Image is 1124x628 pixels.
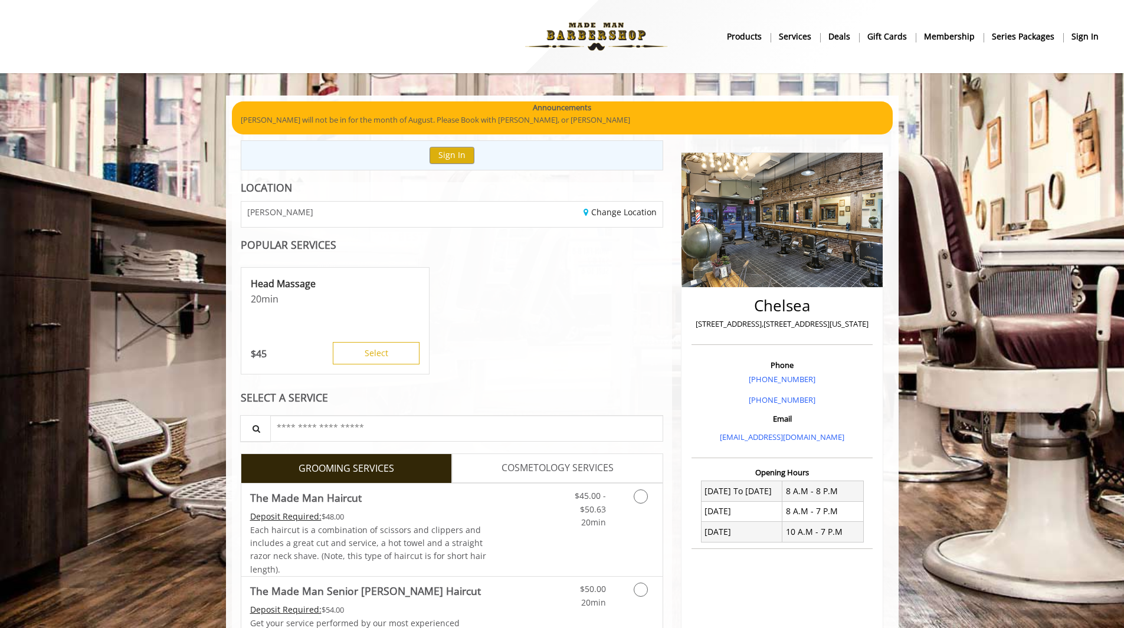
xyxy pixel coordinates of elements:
[502,461,614,476] span: COSMETOLOGY SERVICES
[828,30,850,43] b: Deals
[859,28,916,45] a: Gift cardsgift cards
[251,277,420,290] p: Head Massage
[581,597,606,608] span: 20min
[749,374,815,384] a: [PHONE_NUMBER]
[250,510,487,523] div: $48.00
[924,30,975,43] b: Membership
[820,28,859,45] a: DealsDeals
[333,342,420,364] button: Select
[749,394,815,405] a: [PHONE_NUMBER]
[701,481,782,501] td: [DATE] To [DATE]
[782,481,864,501] td: 8 A.M - 8 P.M
[299,461,394,476] span: GROOMING SERVICES
[261,292,278,305] span: min
[719,28,771,45] a: Productsproducts
[782,522,864,542] td: 10 A.M - 7 P.M
[241,392,664,403] div: SELECT A SERVICE
[694,361,870,369] h3: Phone
[1071,30,1099,43] b: sign in
[250,511,322,522] span: This service needs some Advance to be paid before we block your appointment
[694,415,870,423] h3: Email
[694,318,870,330] p: [STREET_ADDRESS],[STREET_ADDRESS][US_STATE]
[250,603,487,616] div: $54.00
[515,4,677,69] img: Made Man Barbershop logo
[250,583,481,599] b: The Made Man Senior [PERSON_NAME] Haircut
[251,347,267,360] p: 45
[247,208,313,216] span: [PERSON_NAME]
[251,347,256,360] span: $
[533,101,591,114] b: Announcements
[581,517,606,528] span: 20min
[250,489,362,506] b: The Made Man Haircut
[250,524,486,575] span: Each haircut is a combination of scissors and clippers and includes a great cut and service, a ho...
[992,30,1054,43] b: Series packages
[771,28,820,45] a: ServicesServices
[584,206,657,218] a: Change Location
[575,490,606,514] span: $45.00 - $50.63
[727,30,762,43] b: products
[701,501,782,521] td: [DATE]
[240,415,271,442] button: Service Search
[241,114,884,126] p: [PERSON_NAME] will not be in for the month of August. Please Book with [PERSON_NAME], or [PERSON_...
[250,604,322,615] span: This service needs some Advance to be paid before we block your appointment
[782,501,864,521] td: 8 A.M - 7 P.M
[241,180,292,195] b: LOCATION
[580,583,606,594] span: $50.00
[867,30,907,43] b: gift cards
[1063,28,1107,45] a: sign insign in
[779,30,811,43] b: Services
[692,468,873,476] h3: Opening Hours
[251,292,420,305] p: 20
[984,28,1063,45] a: Series packagesSeries packages
[916,28,984,45] a: MembershipMembership
[694,297,870,314] h2: Chelsea
[701,522,782,542] td: [DATE]
[430,147,474,164] button: Sign In
[241,238,336,252] b: POPULAR SERVICES
[720,432,844,442] a: [EMAIL_ADDRESS][DOMAIN_NAME]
